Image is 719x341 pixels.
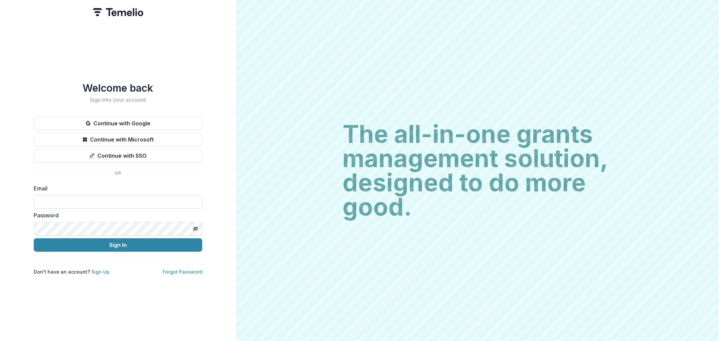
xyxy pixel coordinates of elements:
img: Temelio [93,8,143,16]
button: Toggle password visibility [190,223,201,234]
button: Continue with SSO [34,149,202,162]
a: Sign Up [91,269,110,275]
h2: Sign into your account [34,97,202,103]
label: Email [34,184,198,192]
p: Don't have an account? [34,268,110,275]
a: Forgot Password [163,269,202,275]
button: Continue with Google [34,117,202,130]
button: Sign In [34,238,202,252]
button: Continue with Microsoft [34,133,202,146]
h1: Welcome back [34,82,202,94]
label: Password [34,211,198,219]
